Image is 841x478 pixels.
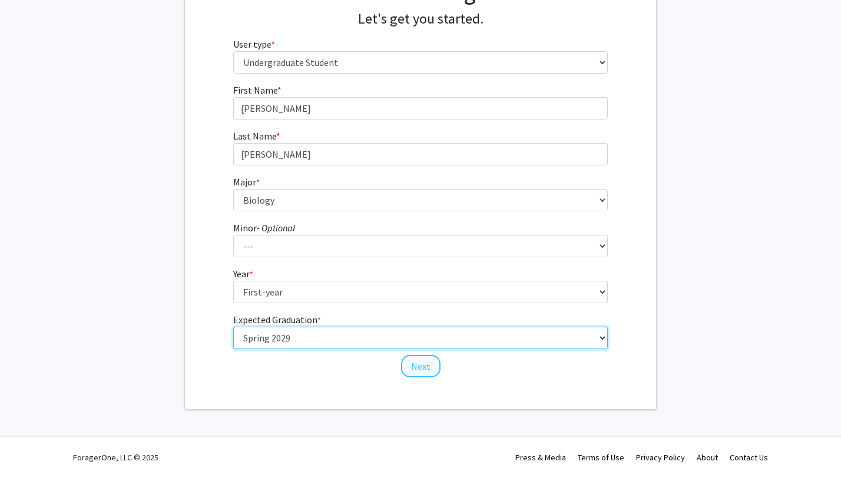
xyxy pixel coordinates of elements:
label: User type [233,37,275,51]
i: - Optional [257,222,295,234]
a: Contact Us [730,452,768,463]
button: Next [401,355,441,377]
a: Press & Media [515,452,566,463]
h4: Let's get you started. [233,11,608,28]
span: Last Name [233,130,276,142]
label: Minor [233,221,295,235]
label: Major [233,175,260,189]
a: Terms of Use [578,452,624,463]
iframe: Chat [9,425,50,469]
a: About [697,452,718,463]
label: Year [233,267,253,281]
a: Privacy Policy [636,452,685,463]
div: ForagerOne, LLC © 2025 [73,437,158,478]
label: Expected Graduation [233,313,321,327]
span: First Name [233,84,277,96]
